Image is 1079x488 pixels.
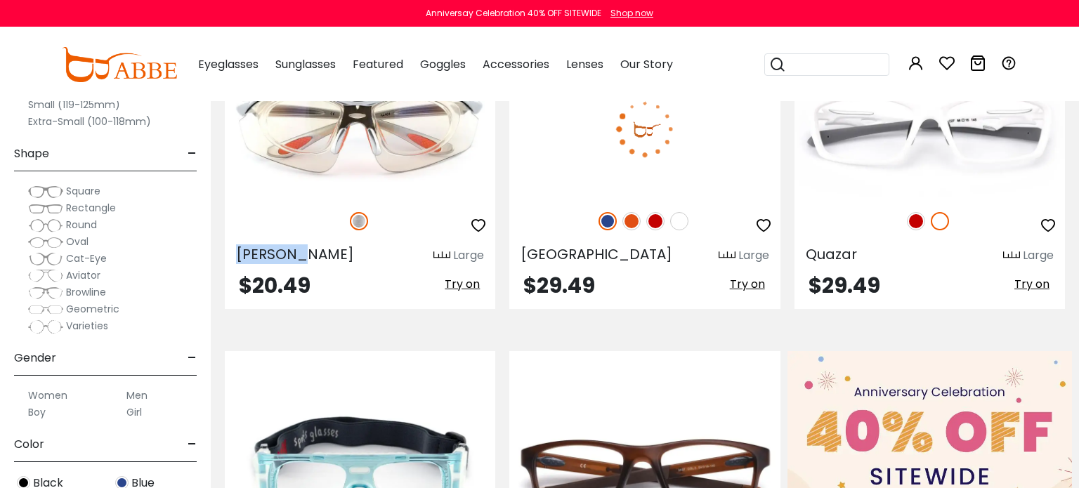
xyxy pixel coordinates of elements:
[599,212,617,230] img: Blue
[440,275,484,294] button: Try on
[66,235,89,249] span: Oval
[521,244,672,264] span: [GEOGRAPHIC_DATA]
[28,286,63,300] img: Browline.png
[907,212,925,230] img: Red
[523,270,595,301] span: $29.49
[66,285,106,299] span: Browline
[420,56,466,72] span: Goggles
[28,185,63,199] img: Square.png
[28,269,63,283] img: Aviator.png
[66,268,100,282] span: Aviator
[28,218,63,232] img: Round.png
[28,235,63,249] img: Oval.png
[28,319,63,334] img: Varieties.png
[620,56,673,72] span: Our Story
[670,212,688,230] img: White
[275,56,336,72] span: Sunglasses
[445,276,480,292] span: Try on
[188,341,197,375] span: -
[126,387,148,404] label: Men
[433,251,450,261] img: size ruler
[66,218,97,232] span: Round
[726,275,769,294] button: Try on
[28,202,63,216] img: Rectangle.png
[794,61,1065,197] img: White Quazar - TR ,Universal Bridge Fit
[28,252,63,266] img: Cat-Eye.png
[738,247,769,264] div: Large
[66,302,119,316] span: Geometric
[14,137,49,171] span: Shape
[225,61,495,197] img: Silver Gustavus - Plastic ,Adjust Nose Pads
[1023,247,1054,264] div: Large
[14,428,44,461] span: Color
[453,247,484,264] div: Large
[719,251,735,261] img: size ruler
[931,212,949,230] img: White
[66,319,108,333] span: Varieties
[126,404,142,421] label: Girl
[483,56,549,72] span: Accessories
[14,341,56,375] span: Gender
[239,270,310,301] span: $20.49
[603,7,653,19] a: Shop now
[809,270,880,301] span: $29.49
[236,244,354,264] span: [PERSON_NAME]
[66,201,116,215] span: Rectangle
[646,212,665,230] img: Red
[62,47,177,82] img: abbeglasses.com
[28,404,46,421] label: Boy
[610,7,653,20] div: Shop now
[28,387,67,404] label: Women
[66,251,107,265] span: Cat-Eye
[188,137,197,171] span: -
[1003,251,1020,261] img: size ruler
[1014,276,1049,292] span: Try on
[198,56,259,72] span: Eyeglasses
[509,61,780,197] img: Blue Lisbon - TR ,Universal Bridge Fit
[353,56,403,72] span: Featured
[28,96,120,113] label: Small (119-125mm)
[426,7,601,20] div: Anniversay Celebration 40% OFF SITEWIDE
[28,303,63,317] img: Geometric.png
[66,184,100,198] span: Square
[28,113,151,130] label: Extra-Small (100-118mm)
[730,276,765,292] span: Try on
[622,212,641,230] img: Orange
[806,244,857,264] span: Quazar
[350,212,368,230] img: Silver
[566,56,603,72] span: Lenses
[188,428,197,461] span: -
[1010,275,1054,294] button: Try on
